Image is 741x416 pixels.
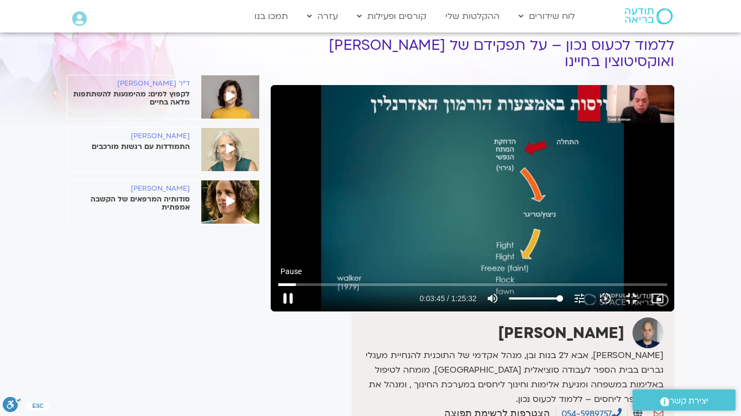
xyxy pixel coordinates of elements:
[201,75,259,119] img: %D7%90%D7%A0%D7%90%D7%91%D7%9C%D7%94-%D7%A9%D7%A7%D7%93-2.jpeg
[67,132,190,140] h6: [PERSON_NAME]
[625,8,673,24] img: תודעה בריאה
[633,389,736,411] a: יצירת קשר
[67,143,190,151] p: התמודדות עם רגשות מורכבים
[669,394,708,408] span: יצירת קשר
[67,196,190,212] p: סודותיה המרפאים של הקשבה אמפתית
[271,37,674,70] h1: ללמוד לכעוס נכון – על תפקידם של [PERSON_NAME] ואוקסיטוצין בחיינו
[498,323,624,343] strong: [PERSON_NAME]
[201,128,259,171] img: WhatsApp-Image-2020-09-25-at-16.50.04-6.jpeg
[302,6,343,27] a: עזרה
[67,80,259,107] a: ד"ר [PERSON_NAME] לקפוץ למים: מהימנעות להשתתפות מלאה בחיים
[633,317,663,348] img: תמיר אשמן
[67,80,190,88] h6: ד"ר [PERSON_NAME]
[67,185,259,212] a: [PERSON_NAME] סודותיה המרפאים של הקשבה אמפתית
[201,180,259,224] img: %D7%99%D7%A2%D7%9C-%D7%A7%D7%95%D7%A8%D7%9F.jpg
[67,185,190,193] h6: [PERSON_NAME]
[67,90,190,107] p: לקפוץ למים: מהימנעות להשתתפות מלאה בחיים
[440,6,505,27] a: ההקלטות שלי
[249,6,293,27] a: תמכו בנו
[67,132,259,151] a: [PERSON_NAME] התמודדות עם רגשות מורכבים
[354,348,663,407] p: [PERSON_NAME], אבא ל2 בנות ובן, מנהל אקדמי של התוכנית להנחיית מעגלי גברים בבית הספר לעבודה סוציאל...
[352,6,432,27] a: קורסים ופעילות
[513,6,580,27] a: לוח שידורים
